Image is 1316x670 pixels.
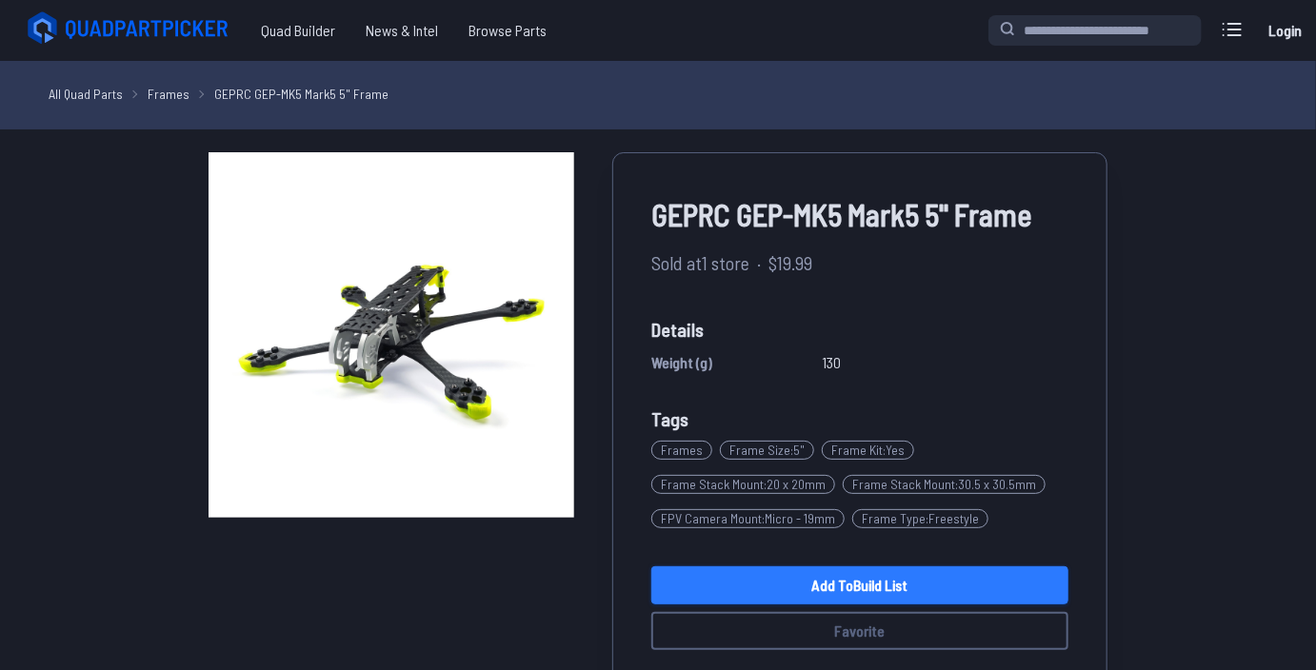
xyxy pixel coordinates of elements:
[768,248,812,277] span: $19.99
[651,407,688,430] span: Tags
[822,441,914,460] span: Frame Kit : Yes
[720,441,814,460] span: Frame Size : 5"
[651,351,712,374] span: Weight (g)
[350,11,453,49] a: News & Intel
[852,509,988,528] span: Frame Type : Freestyle
[214,84,389,104] a: GEPRC GEP-MK5 Mark5 5" Frame
[651,467,843,502] a: Frame Stack Mount:20 x 20mm
[843,475,1046,494] span: Frame Stack Mount : 30.5 x 30.5mm
[651,509,845,528] span: FPV Camera Mount : Micro - 19mm
[651,433,720,467] a: Frames
[651,502,852,536] a: FPV Camera Mount:Micro - 19mm
[651,612,1068,650] button: Favorite
[453,11,562,49] a: Browse Parts
[246,11,350,49] a: Quad Builder
[720,433,822,467] a: Frame Size:5"
[209,152,574,518] img: image
[852,502,996,536] a: Frame Type:Freestyle
[822,351,841,374] span: 130
[822,433,922,467] a: Frame Kit:Yes
[148,84,189,104] a: Frames
[651,475,835,494] span: Frame Stack Mount : 20 x 20mm
[651,441,712,460] span: Frames
[843,467,1053,502] a: Frame Stack Mount:30.5 x 30.5mm
[651,566,1068,604] a: Add toBuild List
[651,191,1068,237] span: GEPRC GEP-MK5 Mark5 5" Frame
[49,84,123,104] a: All Quad Parts
[757,248,761,277] span: ·
[1263,11,1308,49] a: Login
[651,315,1068,344] span: Details
[651,248,749,277] span: Sold at 1 store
